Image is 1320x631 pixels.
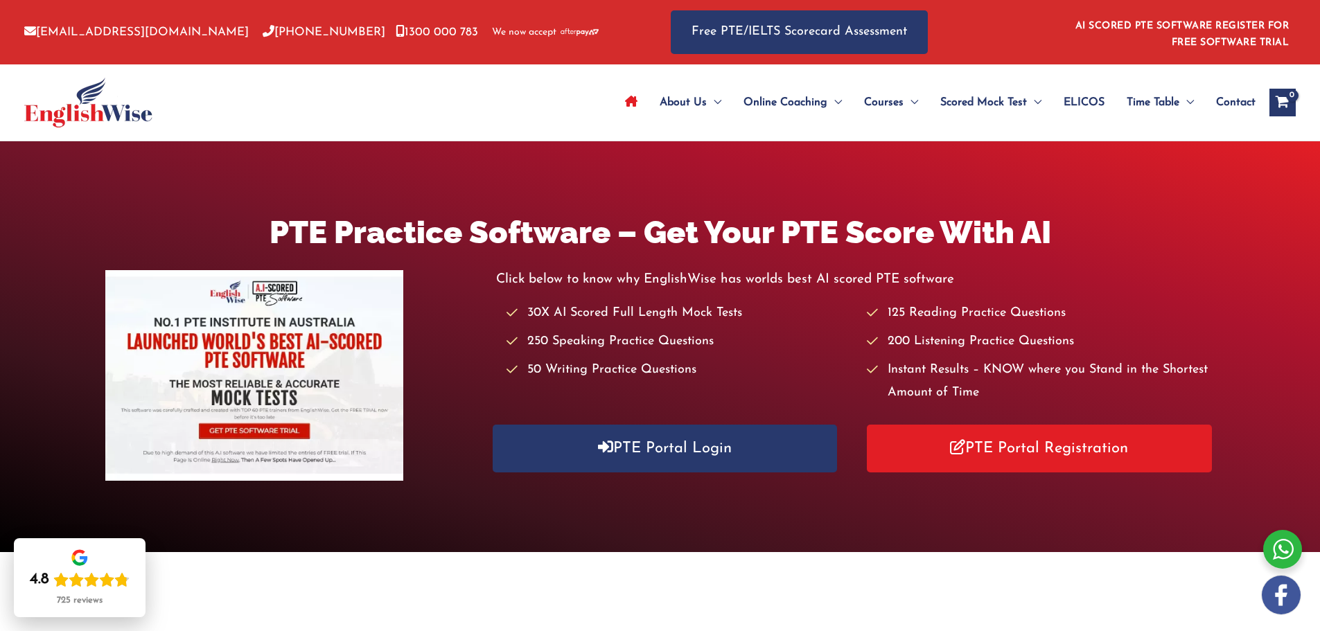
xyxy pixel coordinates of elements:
span: Menu Toggle [904,78,918,127]
nav: Site Navigation: Main Menu [614,78,1256,127]
span: Online Coaching [743,78,827,127]
a: Time TableMenu Toggle [1116,78,1205,127]
li: 50 Writing Practice Questions [507,359,854,382]
div: Rating: 4.8 out of 5 [30,570,130,589]
a: CoursesMenu Toggle [853,78,929,127]
a: PTE Portal Registration [867,425,1212,472]
span: Scored Mock Test [940,78,1027,127]
span: About Us [660,78,707,127]
span: Menu Toggle [707,78,721,127]
a: ELICOS [1053,78,1116,127]
img: white-facebook.png [1262,576,1301,614]
img: Afterpay-Logo [561,28,599,36]
span: Time Table [1127,78,1179,127]
img: cropped-ew-logo [24,78,152,127]
li: 200 Listening Practice Questions [867,330,1214,353]
aside: Header Widget 1 [1067,10,1296,55]
li: 30X AI Scored Full Length Mock Tests [507,302,854,325]
h1: PTE Practice Software – Get Your PTE Score With AI [105,211,1214,254]
a: View Shopping Cart, empty [1269,89,1296,116]
span: Menu Toggle [827,78,842,127]
li: 125 Reading Practice Questions [867,302,1214,325]
span: Contact [1216,78,1256,127]
span: Menu Toggle [1179,78,1194,127]
a: Contact [1205,78,1256,127]
a: Online CoachingMenu Toggle [732,78,853,127]
li: 250 Speaking Practice Questions [507,330,854,353]
a: Free PTE/IELTS Scorecard Assessment [671,10,928,54]
a: [PHONE_NUMBER] [263,26,385,38]
a: PTE Portal Login [493,425,838,472]
li: Instant Results – KNOW where you Stand in the Shortest Amount of Time [867,359,1214,405]
span: ELICOS [1064,78,1105,127]
span: We now accept [492,26,556,39]
a: About UsMenu Toggle [649,78,732,127]
span: Courses [864,78,904,127]
a: AI SCORED PTE SOFTWARE REGISTER FOR FREE SOFTWARE TRIAL [1075,21,1290,48]
a: Scored Mock TestMenu Toggle [929,78,1053,127]
div: 4.8 [30,570,49,589]
div: 725 reviews [57,595,103,606]
img: pte-institute-main [105,270,403,481]
a: [EMAIL_ADDRESS][DOMAIN_NAME] [24,26,249,38]
span: Menu Toggle [1027,78,1041,127]
p: Click below to know why EnglishWise has worlds best AI scored PTE software [496,268,1215,291]
a: 1300 000 783 [396,26,478,38]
